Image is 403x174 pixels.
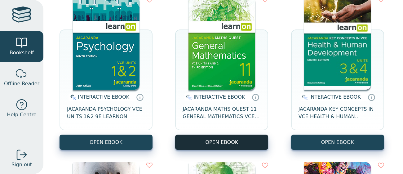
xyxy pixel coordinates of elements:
span: JACARANDA KEY CONCEPTS IN VCE HEALTH & HUMAN DEVELOPMENT UNITS 3&4 LEARNON EBOOK 8E [299,105,377,120]
button: OPEN EBOOK [175,135,268,150]
span: JACARANDA MATHS QUEST 11 GENERAL MATHEMATICS VCE UNITS 1&2 3E LEARNON [183,105,261,120]
span: INTERACTIVE EBOOK [309,94,361,100]
button: OPEN EBOOK [60,135,153,150]
a: Interactive eBooks are accessed online via the publisher’s portal. They contain interactive resou... [136,93,144,101]
span: Bookshelf [10,49,34,56]
img: interactive.svg [300,94,308,101]
a: Interactive eBooks are accessed online via the publisher’s portal. They contain interactive resou... [252,93,259,101]
span: INTERACTIVE EBOOK [78,94,129,100]
a: Interactive eBooks are accessed online via the publisher’s portal. They contain interactive resou... [368,93,375,101]
span: Offline Reader [4,80,39,87]
span: INTERACTIVE EBOOK [193,94,245,100]
span: JACARANDA PSYCHOLOGY VCE UNITS 1&2 9E LEARNON [67,105,145,120]
img: interactive.svg [69,94,76,101]
img: interactive.svg [184,94,192,101]
span: Sign out [11,161,32,168]
button: OPEN EBOOK [291,135,384,150]
span: Help Centre [7,111,36,118]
